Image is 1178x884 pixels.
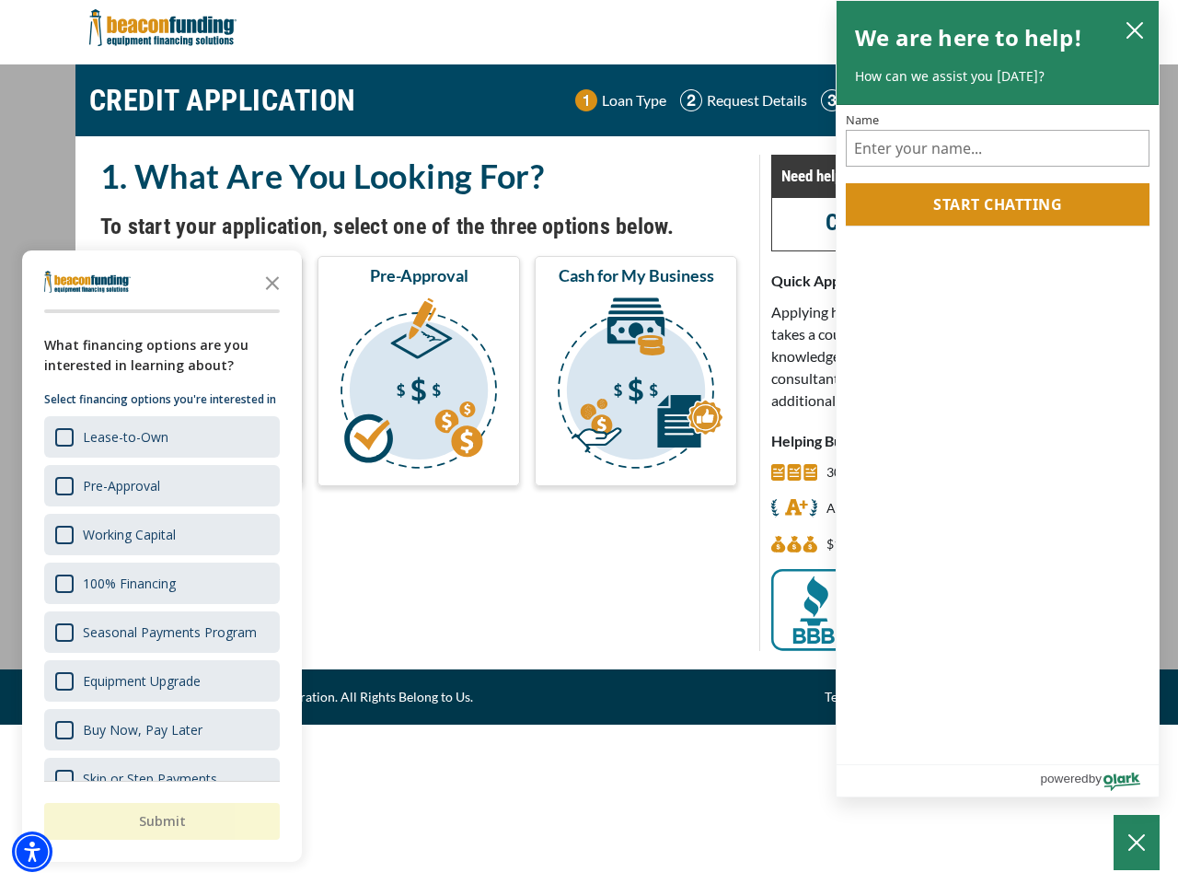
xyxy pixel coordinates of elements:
span: Pre-Approval [370,264,468,286]
img: Cash for My Business [538,294,733,478]
p: $1,829,853,015 in Financed Equipment [826,533,1001,555]
div: Pre-Approval [44,465,280,506]
button: close chatbox [1120,17,1149,42]
label: Name [846,114,1149,126]
div: Seasonal Payments Program [44,611,280,653]
div: Working Capital [44,514,280,555]
img: Step 1 [575,89,597,111]
p: Quick Application - Fast Response [771,270,1089,292]
div: Seasonal Payments Program [83,623,257,641]
a: Terms of Use [825,686,898,708]
h1: CREDIT APPLICATION [89,74,356,127]
img: Pre-Approval [321,294,516,478]
p: Request Details [707,89,807,111]
button: Start chatting [846,183,1149,226]
div: Equipment Upgrade [83,672,201,690]
a: call (847) 897-2499 [826,209,1034,236]
div: Buy Now, Pay Later [44,709,280,750]
p: 30,644 Deals Approved [826,461,961,483]
input: Name [846,130,1149,167]
h2: 1. What Are You Looking For? [100,155,737,197]
button: Submit [44,803,280,840]
p: Helping Businesses Grow for Over Years [771,430,1089,452]
div: Working Capital [83,526,176,543]
button: Cash for My Business [535,256,737,486]
h4: To start your application, select one of the three options below. [100,211,737,242]
div: Accessibility Menu [12,832,52,872]
div: 100% Financing [44,563,280,604]
div: Skip or Step Payments [44,758,280,799]
a: Powered by Olark [1040,765,1159,797]
span: powered [1040,767,1088,790]
p: How can we assist you [DATE]? [855,67,1140,86]
div: Skip or Step Payments [83,770,217,787]
p: Select financing options you're interested in [44,390,280,409]
button: Pre-Approval [318,256,520,486]
p: Applying has no cost or commitment and only takes a couple of minutes to complete. Our knowledgea... [771,301,1089,412]
div: What financing options are you interested in learning about? [44,335,280,376]
div: Lease-to-Own [44,416,280,458]
div: Lease-to-Own [83,428,168,446]
img: Company logo [44,271,131,293]
img: BBB Acredited Business and SSL Protection [771,569,1089,651]
h2: We are here to help! [855,19,1082,56]
div: Buy Now, Pay Later [83,721,202,739]
div: 100% Financing [83,575,176,592]
div: Equipment Upgrade [44,660,280,702]
img: Step 2 [680,89,702,111]
img: Step 3 [821,89,843,111]
span: Cash for My Business [559,264,714,286]
span: by [1089,767,1102,790]
button: Close the survey [254,263,291,300]
button: Close Chatbox [1114,815,1160,870]
p: Loan Type [602,89,666,111]
div: Pre-Approval [83,477,160,494]
p: Need help with the application? [781,165,1079,187]
p: A+ Rating With BBB [826,497,941,519]
div: Survey [22,250,302,862]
